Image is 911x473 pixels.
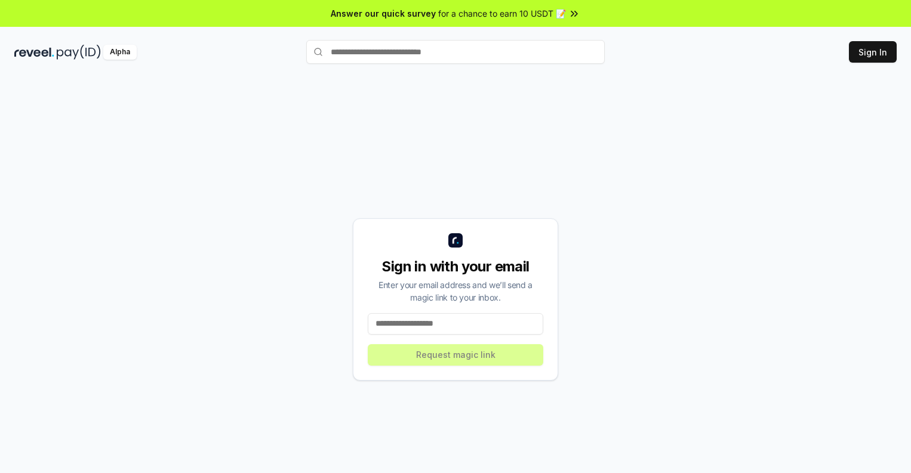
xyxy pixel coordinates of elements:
[368,279,543,304] div: Enter your email address and we’ll send a magic link to your inbox.
[849,41,897,63] button: Sign In
[14,45,54,60] img: reveel_dark
[331,7,436,20] span: Answer our quick survey
[448,233,463,248] img: logo_small
[57,45,101,60] img: pay_id
[438,7,566,20] span: for a chance to earn 10 USDT 📝
[368,257,543,276] div: Sign in with your email
[103,45,137,60] div: Alpha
